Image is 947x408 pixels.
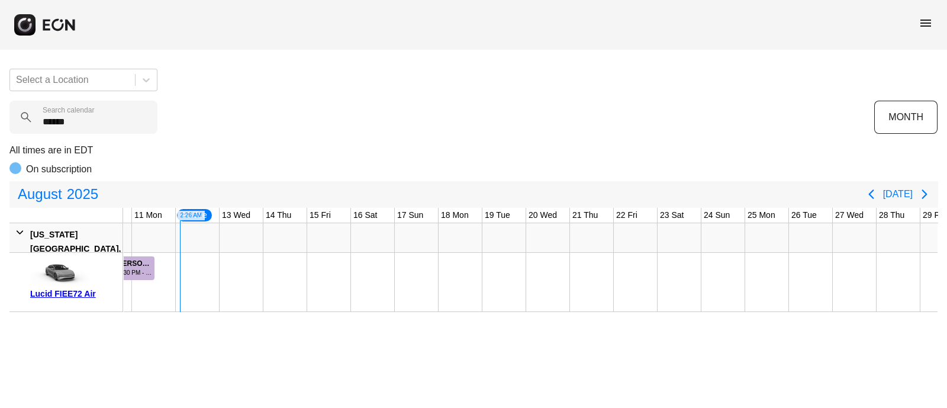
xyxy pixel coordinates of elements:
div: 17 Sun [395,208,426,223]
div: Rented for 1 days by Ncho Monnet Current status is cleaning [111,253,155,280]
div: 22 Fri [614,208,640,223]
div: 24 Sun [701,208,732,223]
span: August [15,182,65,206]
div: [PERSON_NAME] #69411 [115,259,153,268]
div: 16 Sat [351,208,379,223]
img: car [30,257,89,287]
div: 13 Wed [220,208,253,223]
div: 27 Wed [833,208,866,223]
div: 28 Thu [877,208,907,223]
button: [DATE] [883,184,913,205]
button: Next page [913,182,936,206]
span: 2025 [65,182,101,206]
div: 26 Tue [789,208,819,223]
div: 29 Fri [920,208,946,223]
div: 12:30 PM - 12:30 PM [115,268,153,277]
div: 20 Wed [526,208,559,223]
div: 12 Tue [176,208,213,223]
span: menu [919,16,933,30]
div: 19 Tue [482,208,513,223]
div: 14 Thu [263,208,294,223]
div: 18 Mon [439,208,471,223]
p: On subscription [26,162,92,176]
div: [US_STATE][GEOGRAPHIC_DATA], [GEOGRAPHIC_DATA] [30,227,121,270]
div: 21 Thu [570,208,600,223]
label: Search calendar [43,105,94,115]
div: Lucid FIEE72 Air [30,287,118,301]
button: August2025 [11,182,105,206]
div: 11 Mon [132,208,165,223]
button: MONTH [874,101,938,134]
div: 25 Mon [745,208,778,223]
div: 23 Sat [658,208,686,223]
button: Previous page [859,182,883,206]
div: 15 Fri [307,208,333,223]
p: All times are in EDT [9,143,938,158]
